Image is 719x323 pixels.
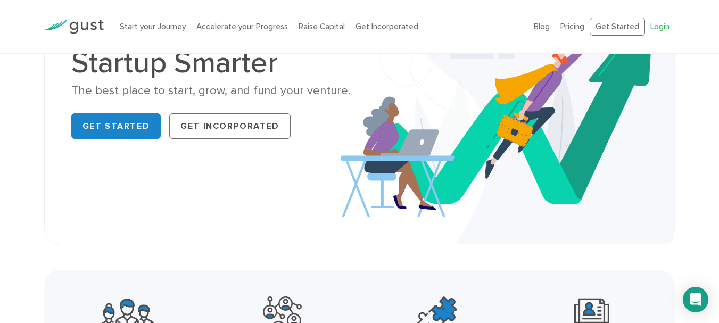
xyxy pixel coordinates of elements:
a: Accelerate your Progress [196,22,288,31]
a: Start your Journey [120,22,186,31]
img: Gust Logo [44,20,104,34]
a: Get Incorporated [169,113,291,139]
h1: Startup Smarter [71,48,352,78]
div: The best place to start, grow, and fund your venture. [71,83,352,98]
a: Get Incorporated [356,22,418,31]
a: Login [650,22,670,31]
a: Raise Capital [299,22,345,31]
a: Get Started [71,113,161,139]
a: Pricing [560,22,584,31]
a: Blog [534,22,550,31]
iframe: Chat Widget [666,272,719,323]
a: Get Started [590,18,645,36]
